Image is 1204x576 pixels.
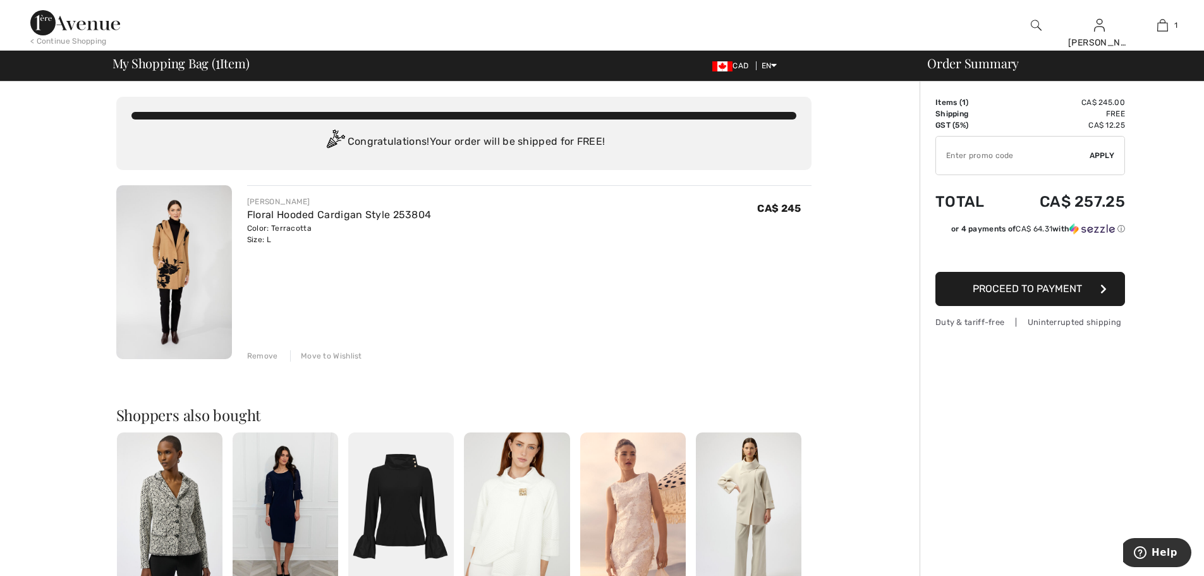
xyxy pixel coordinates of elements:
[290,350,362,362] div: Move to Wishlist
[247,223,432,245] div: Color: Terracotta Size: L
[247,209,432,221] a: Floral Hooded Cardigan Style 253804
[116,407,812,422] h2: Shoppers also bought
[30,35,107,47] div: < Continue Shopping
[1090,150,1115,161] span: Apply
[935,97,1004,108] td: Items ( )
[935,316,1125,328] div: Duty & tariff-free | Uninterrupted shipping
[935,119,1004,131] td: GST (5%)
[131,130,796,155] div: Congratulations! Your order will be shipped for FREE!
[30,10,120,35] img: 1ère Avenue
[1004,97,1125,108] td: CA$ 245.00
[936,137,1090,175] input: Promo code
[216,54,220,70] span: 1
[1094,19,1105,31] a: Sign In
[112,57,250,70] span: My Shopping Bag ( Item)
[935,239,1125,267] iframe: PayPal-paypal
[1094,18,1105,33] img: My Info
[1069,223,1115,235] img: Sezzle
[712,61,753,70] span: CAD
[935,180,1004,223] td: Total
[1123,538,1191,570] iframe: Opens a widget where you can find more information
[116,185,232,359] img: Floral Hooded Cardigan Style 253804
[322,130,348,155] img: Congratulation2.svg
[1068,36,1130,49] div: [PERSON_NAME]
[1004,108,1125,119] td: Free
[935,272,1125,306] button: Proceed to Payment
[951,223,1125,235] div: or 4 payments of with
[935,223,1125,239] div: or 4 payments ofCA$ 64.31withSezzle Click to learn more about Sezzle
[912,57,1196,70] div: Order Summary
[712,61,733,71] img: Canadian Dollar
[1004,119,1125,131] td: CA$ 12.25
[247,350,278,362] div: Remove
[1016,224,1052,233] span: CA$ 64.31
[935,108,1004,119] td: Shipping
[247,196,432,207] div: [PERSON_NAME]
[757,202,801,214] span: CA$ 245
[1131,18,1193,33] a: 1
[762,61,777,70] span: EN
[1157,18,1168,33] img: My Bag
[962,98,966,107] span: 1
[1174,20,1177,31] span: 1
[1031,18,1042,33] img: search the website
[1004,180,1125,223] td: CA$ 257.25
[973,283,1082,295] span: Proceed to Payment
